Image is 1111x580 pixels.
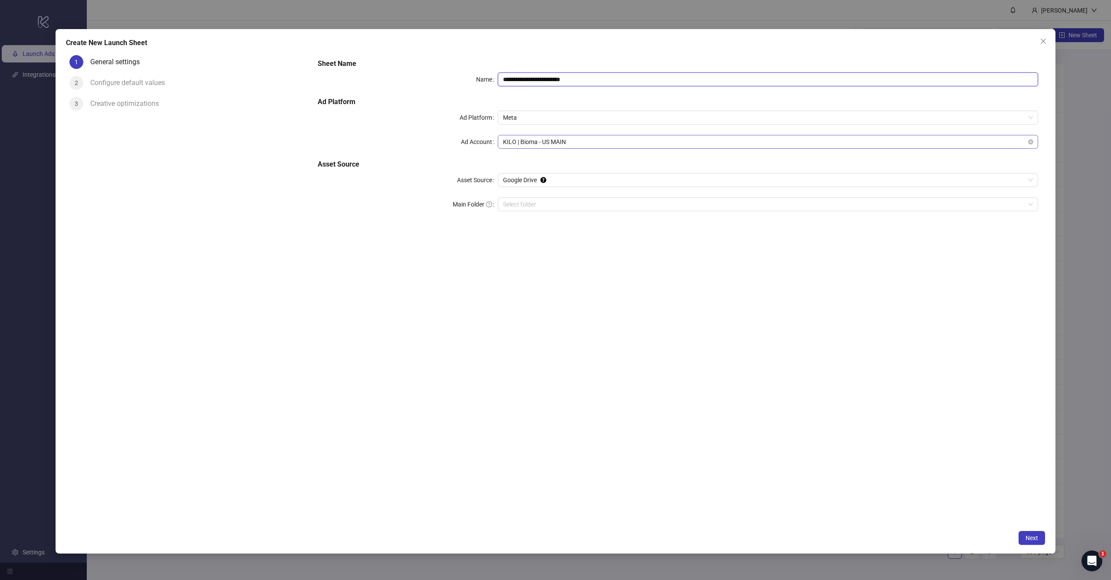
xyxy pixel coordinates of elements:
[476,72,498,86] label: Name
[90,55,147,69] div: General settings
[460,111,498,125] label: Ad Platform
[75,59,78,66] span: 1
[539,176,547,184] div: Tooltip anchor
[1081,551,1102,571] iframe: Intercom live chat
[486,201,492,207] span: question-circle
[318,59,1038,69] h5: Sheet Name
[1099,551,1106,557] span: 1
[90,76,172,90] div: Configure default values
[318,97,1038,107] h5: Ad Platform
[457,173,498,187] label: Asset Source
[318,159,1038,170] h5: Asset Source
[1026,534,1038,541] span: Next
[1040,38,1047,45] span: close
[1028,139,1033,144] span: close-circle
[453,197,498,211] label: Main Folder
[75,79,78,86] span: 2
[503,135,1033,148] span: KILO | Bioma - US MAIN
[75,100,78,107] span: 3
[1019,531,1045,545] button: Next
[498,72,1038,86] input: Name
[461,135,498,149] label: Ad Account
[503,174,1033,187] span: Google Drive
[90,97,166,111] div: Creative optimizations
[503,111,1033,124] span: Meta
[66,38,1045,48] div: Create New Launch Sheet
[1036,34,1050,48] button: Close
